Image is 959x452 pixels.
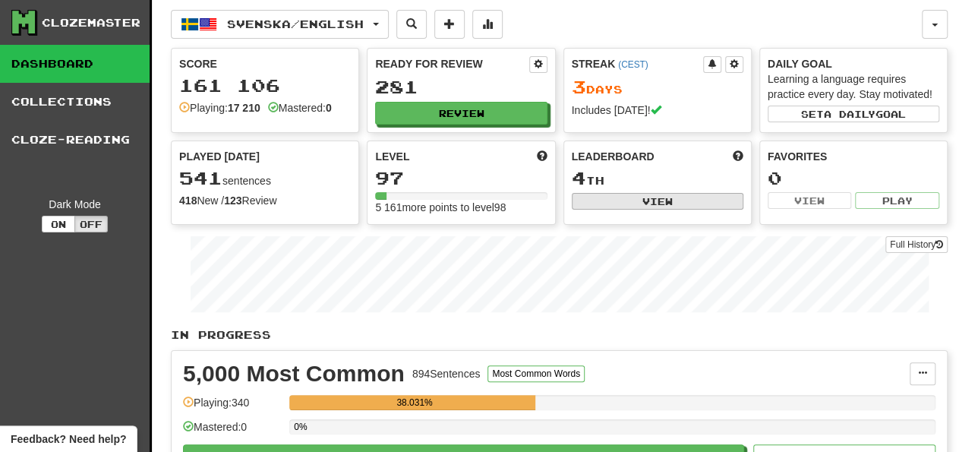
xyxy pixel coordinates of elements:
div: Score [179,56,351,71]
button: On [42,216,75,232]
div: Ready for Review [375,56,528,71]
div: Includes [DATE]! [572,103,743,118]
button: More stats [472,10,503,39]
strong: 123 [224,194,241,207]
span: a daily [824,109,875,119]
span: 4 [572,167,586,188]
div: 5 161 more points to level 98 [375,200,547,215]
a: (CEST) [618,59,648,70]
div: New / Review [179,193,351,208]
div: sentences [179,169,351,188]
div: 281 [375,77,547,96]
div: 97 [375,169,547,188]
span: This week in points, UTC [733,149,743,164]
div: Daily Goal [768,56,939,71]
div: Dark Mode [11,197,138,212]
div: 38.031% [294,395,535,410]
div: Favorites [768,149,939,164]
div: Learning a language requires practice every day. Stay motivated! [768,71,939,102]
span: Svenska / English [227,17,364,30]
a: Full History [885,236,948,253]
strong: 0 [326,102,332,114]
span: 541 [179,167,222,188]
button: View [572,193,743,210]
button: Add sentence to collection [434,10,465,39]
button: Search sentences [396,10,427,39]
div: Clozemaster [42,15,140,30]
div: Mastered: 0 [183,419,282,444]
span: Level [375,149,409,164]
div: Streak [572,56,703,71]
strong: 17 210 [228,102,260,114]
button: Seta dailygoal [768,106,939,122]
button: Review [375,102,547,125]
div: th [572,169,743,188]
button: Off [74,216,108,232]
span: Played [DATE] [179,149,260,164]
div: 161 106 [179,76,351,95]
div: Mastered: [268,100,332,115]
div: 894 Sentences [412,366,481,381]
p: In Progress [171,327,948,343]
div: Playing: [179,100,260,115]
span: Score more points to level up [537,149,547,164]
span: 3 [572,76,586,97]
button: Svenska/English [171,10,389,39]
div: Playing: 340 [183,395,282,420]
span: Leaderboard [572,149,655,164]
span: Open feedback widget [11,431,126,447]
strong: 418 [179,194,197,207]
button: Most Common Words [487,365,585,382]
button: Play [855,192,939,209]
div: 5,000 Most Common [183,362,405,385]
button: View [768,192,852,209]
div: 0 [768,169,939,188]
div: Day s [572,77,743,97]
